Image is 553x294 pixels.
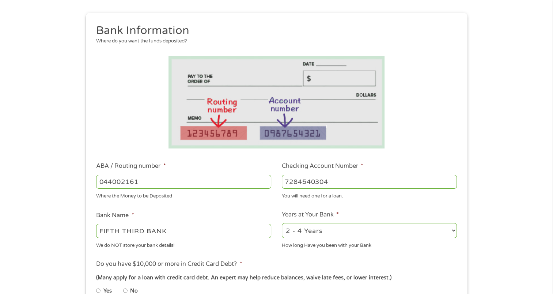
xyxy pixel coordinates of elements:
h2: Bank Information [96,23,451,38]
div: We do NOT store your bank details! [96,239,271,249]
img: Routing number location [168,56,385,148]
div: Where the Money to be Deposited [96,190,271,200]
label: Checking Account Number [282,162,363,170]
div: Where do you want the funds deposited? [96,38,451,45]
label: ABA / Routing number [96,162,166,170]
div: How long Have you been with your Bank [282,239,457,249]
label: Do you have $10,000 or more in Credit Card Debt? [96,260,242,268]
label: Bank Name [96,212,134,219]
input: 345634636 [282,175,457,189]
div: (Many apply for a loan with credit card debt. An expert may help reduce balances, waive late fees... [96,274,457,282]
div: You will need one for a loan. [282,190,457,200]
input: 263177916 [96,175,271,189]
label: Years at Your Bank [282,211,339,219]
